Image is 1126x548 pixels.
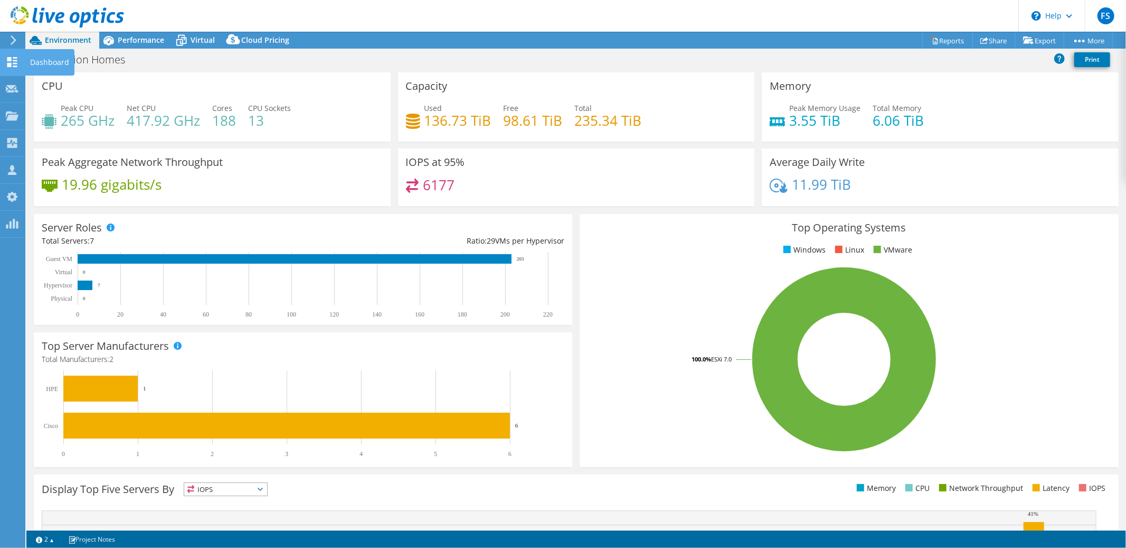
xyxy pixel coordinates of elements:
[458,311,467,318] text: 180
[692,355,711,363] tspan: 100.0%
[1076,482,1105,494] li: IOPS
[770,156,865,168] h3: Average Daily Write
[62,179,162,190] h4: 19.96 gigabits/s
[248,115,291,126] h4: 13
[406,80,448,92] h3: Capacity
[1030,482,1070,494] li: Latency
[51,295,72,302] text: Physical
[248,103,291,113] span: CPU Sockets
[46,385,58,393] text: HPE
[1032,11,1041,21] svg: \n
[500,311,510,318] text: 200
[434,450,437,458] text: 5
[45,35,91,45] span: Environment
[303,235,564,247] div: Ratio: VMs per Hypervisor
[854,482,896,494] li: Memory
[42,80,63,92] h3: CPU
[287,311,296,318] text: 100
[936,482,1023,494] li: Network Throughput
[711,355,732,363] tspan: ESXi 7.0
[191,35,215,45] span: Virtual
[1064,32,1113,49] a: More
[42,340,169,352] h3: Top Server Manufacturers
[792,179,851,190] h4: 11.99 TiB
[127,103,156,113] span: Net CPU
[76,311,79,318] text: 0
[372,311,382,318] text: 140
[44,422,58,430] text: Cisco
[359,450,363,458] text: 4
[1028,510,1038,517] text: 41%
[83,270,86,275] text: 0
[972,32,1016,49] a: Share
[117,311,124,318] text: 20
[922,32,973,49] a: Reports
[415,311,424,318] text: 160
[575,115,642,126] h4: 235.34 TiB
[109,354,113,364] span: 2
[424,103,442,113] span: Used
[873,103,921,113] span: Total Memory
[873,115,924,126] h4: 6.06 TiB
[203,311,209,318] text: 60
[423,179,455,191] h4: 6177
[329,311,339,318] text: 120
[62,450,65,458] text: 0
[212,115,236,126] h4: 188
[98,283,100,288] text: 7
[184,483,267,496] span: IOPS
[44,282,72,289] text: Hypervisor
[504,115,563,126] h4: 98.61 TiB
[1074,52,1110,67] a: Print
[245,311,252,318] text: 80
[42,354,564,365] h4: Total Manufacturers:
[160,311,166,318] text: 40
[90,236,94,246] span: 7
[575,103,592,113] span: Total
[83,296,86,301] text: 0
[61,115,115,126] h4: 265 GHz
[543,311,553,318] text: 220
[118,35,164,45] span: Performance
[42,156,223,168] h3: Peak Aggregate Network Throughput
[29,533,61,546] a: 2
[504,103,519,113] span: Free
[1097,7,1114,24] span: FS
[832,244,864,256] li: Linux
[34,54,141,66] h1: Champion Homes
[42,235,303,247] div: Total Servers:
[212,103,232,113] span: Cores
[285,450,288,458] text: 3
[515,422,518,429] text: 6
[61,533,122,546] a: Project Notes
[781,244,826,256] li: Windows
[406,156,465,168] h3: IOPS at 95%
[241,35,289,45] span: Cloud Pricing
[1015,32,1064,49] a: Export
[770,80,811,92] h3: Memory
[517,256,524,262] text: 203
[55,268,73,276] text: Virtual
[211,450,214,458] text: 2
[871,244,912,256] li: VMware
[588,222,1110,234] h3: Top Operating Systems
[487,236,495,246] span: 29
[143,385,146,392] text: 1
[789,115,860,126] h4: 3.55 TiB
[25,49,74,76] div: Dashboard
[903,482,930,494] li: CPU
[127,115,200,126] h4: 417.92 GHz
[136,450,139,458] text: 1
[508,450,512,458] text: 6
[789,103,860,113] span: Peak Memory Usage
[46,255,72,263] text: Guest VM
[61,103,93,113] span: Peak CPU
[42,222,102,234] h3: Server Roles
[424,115,491,126] h4: 136.73 TiB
